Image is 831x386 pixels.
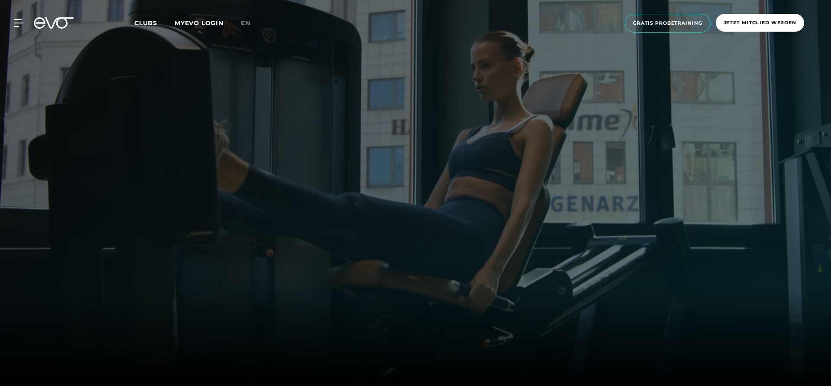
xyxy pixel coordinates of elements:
span: en [241,19,250,27]
a: Gratis Probetraining [622,14,713,33]
span: Gratis Probetraining [633,20,702,27]
a: Clubs [134,19,175,27]
span: Clubs [134,19,157,27]
span: Jetzt Mitglied werden [724,19,796,26]
a: MYEVO LOGIN [175,19,224,27]
a: en [241,18,261,28]
a: Jetzt Mitglied werden [713,14,807,33]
